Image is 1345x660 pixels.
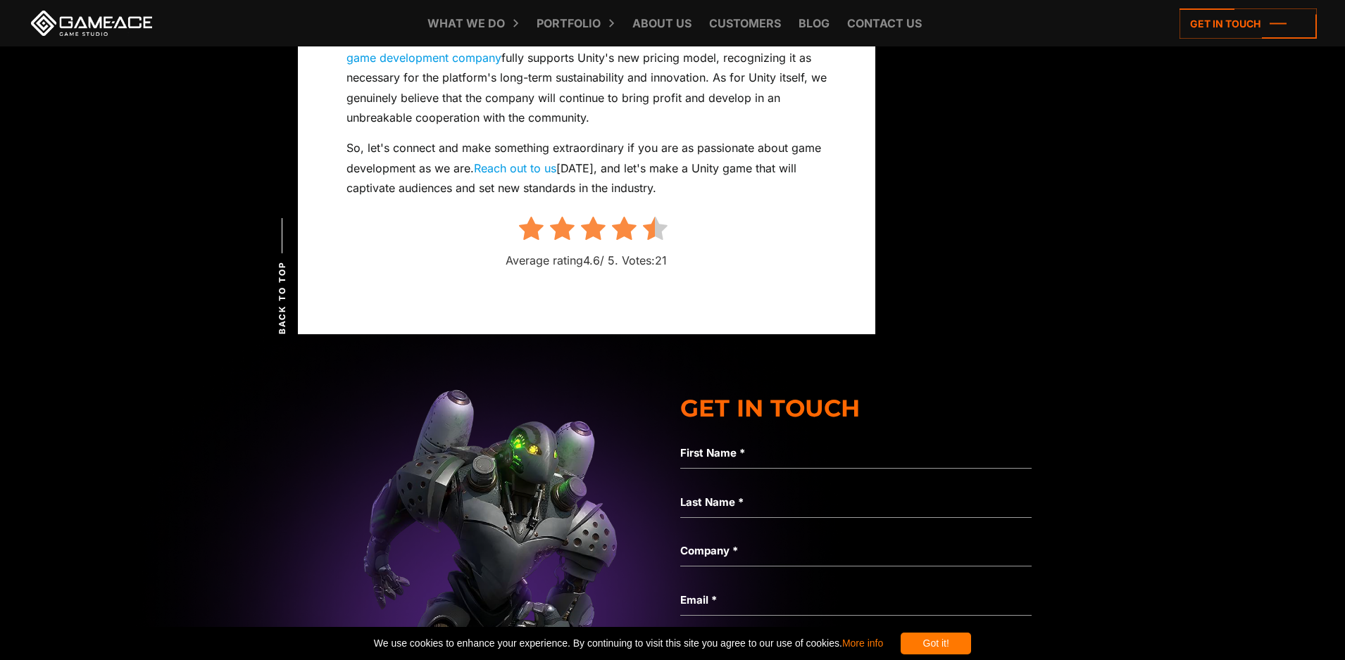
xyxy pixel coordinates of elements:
a: Get in touch [1180,8,1317,39]
a: Reach out to us [474,161,556,175]
a: custom game development company [346,30,810,64]
a: More info [842,637,883,649]
label: First Name * [680,445,1031,462]
span: We use cookies to enhance your experience. By continuing to visit this site you agree to our use ... [374,633,883,654]
span: Back to top [276,261,289,334]
span: 4.6 [583,253,600,267]
label: Last Name * [680,494,1031,511]
div: Got it! [901,633,971,654]
label: Company * [680,542,1031,559]
p: Despite the turmoil, Unity remains a steadfast ally for studios big and small. Our fully supports... [346,27,840,127]
label: Email * [680,592,1031,609]
p: Average rating / 5. Votes: [333,250,840,270]
p: So, let's connect and make something extraordinary if you are as passionate about game developmen... [346,138,840,198]
span: 21 [655,253,667,267]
